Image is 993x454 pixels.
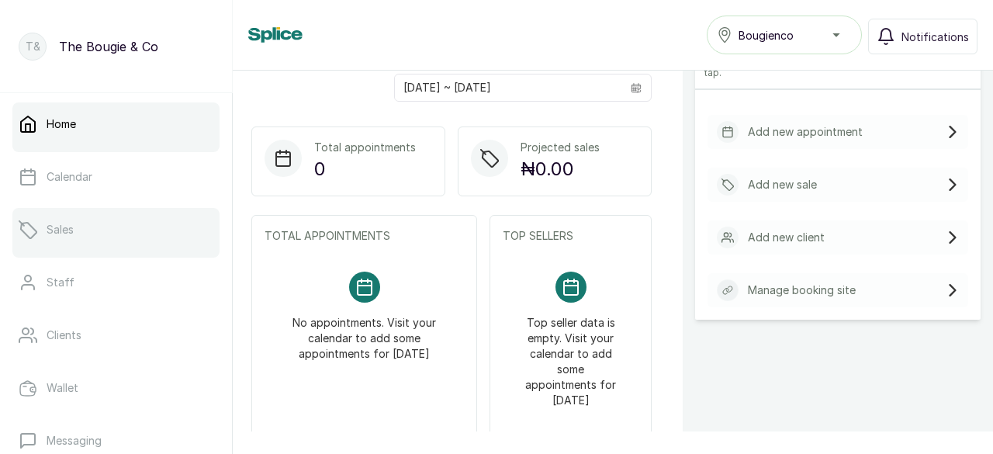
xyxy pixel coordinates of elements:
[503,228,638,244] p: TOP SELLERS
[47,433,102,449] p: Messaging
[47,380,78,396] p: Wallet
[521,303,620,408] p: Top seller data is empty. Visit your calendar to add some appointments for [DATE]
[314,140,416,155] p: Total appointments
[521,155,600,183] p: ₦0.00
[59,37,158,56] p: The Bougie & Co
[12,261,220,304] a: Staff
[748,177,817,192] p: Add new sale
[12,208,220,251] a: Sales
[521,140,600,155] p: Projected sales
[47,328,81,343] p: Clients
[26,39,40,54] p: T&
[12,314,220,357] a: Clients
[748,282,856,298] p: Manage booking site
[12,366,220,410] a: Wallet
[47,116,76,132] p: Home
[707,16,862,54] button: Bougienco
[395,75,621,101] input: Select date
[47,275,74,290] p: Staff
[901,29,969,45] span: Notifications
[12,102,220,146] a: Home
[47,222,74,237] p: Sales
[314,155,416,183] p: 0
[748,124,863,140] p: Add new appointment
[868,19,977,54] button: Notifications
[47,169,92,185] p: Calendar
[748,230,825,245] p: Add new client
[265,228,464,244] p: TOTAL APPOINTMENTS
[283,303,445,362] p: No appointments. Visit your calendar to add some appointments for [DATE]
[739,27,794,43] span: Bougienco
[12,155,220,199] a: Calendar
[631,82,642,93] svg: calendar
